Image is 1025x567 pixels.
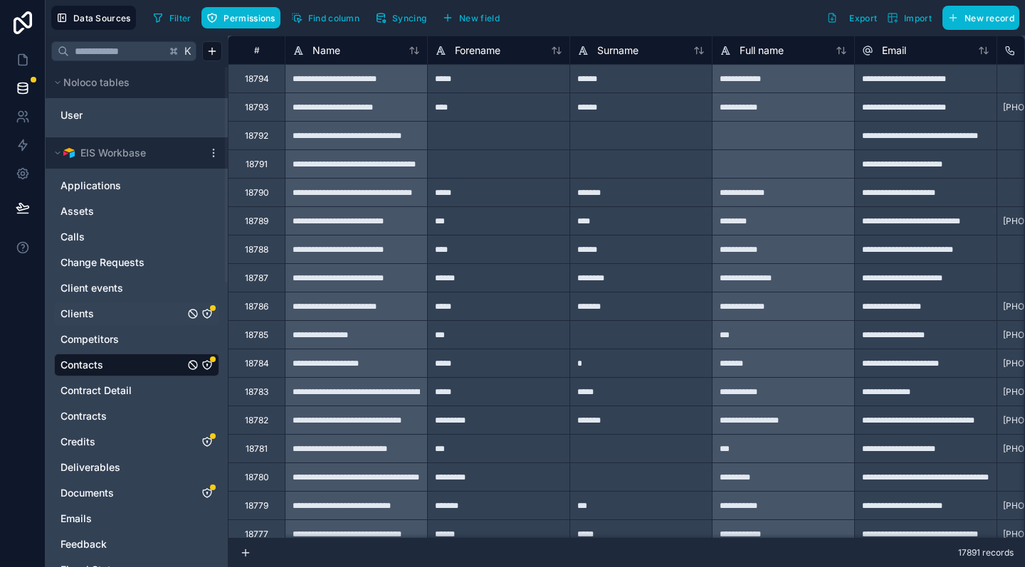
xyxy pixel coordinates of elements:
[63,75,130,90] span: Noloco tables
[245,472,269,483] div: 18780
[904,13,932,23] span: Import
[201,7,285,28] a: Permissions
[51,6,136,30] button: Data Sources
[849,13,877,23] span: Export
[245,130,268,142] div: 18792
[370,7,437,28] a: Syncing
[54,456,219,479] div: Deliverables
[245,386,268,398] div: 18783
[882,43,906,58] span: Email
[459,13,500,23] span: New field
[286,7,364,28] button: Find column
[61,460,184,475] a: Deliverables
[54,405,219,428] div: Contracts
[54,302,219,325] div: Clients
[455,43,500,58] span: Forename
[245,187,269,198] div: 18790
[54,226,219,248] div: Calls
[61,537,184,551] a: Feedback
[958,547,1014,558] span: 17891 records
[61,204,184,218] a: Assets
[61,332,184,346] a: Competitors
[51,143,202,163] button: Airtable LogoEIS Workbase
[61,179,184,193] a: Applications
[245,73,269,85] div: 18794
[147,7,196,28] button: Filter
[61,179,121,193] span: Applications
[942,6,1019,30] button: New record
[61,409,184,423] a: Contracts
[246,443,268,455] div: 18781
[54,174,219,197] div: Applications
[308,13,359,23] span: Find column
[61,255,144,270] span: Change Requests
[246,159,268,170] div: 18791
[245,102,268,113] div: 18793
[61,255,184,270] a: Change Requests
[54,328,219,351] div: Competitors
[61,307,94,321] span: Clients
[54,277,219,300] div: Client events
[937,6,1019,30] a: New record
[61,512,184,526] a: Emails
[80,146,146,160] span: EIS Workbase
[73,13,131,23] span: Data Sources
[169,13,191,23] span: Filter
[61,108,83,122] span: User
[245,415,268,426] div: 18782
[370,7,431,28] button: Syncing
[51,73,214,92] button: Noloco tables
[964,13,1014,23] span: New record
[61,486,184,500] a: Documents
[54,354,219,376] div: Contacts
[740,43,784,58] span: Full name
[61,230,85,244] span: Calls
[245,500,268,512] div: 18779
[54,430,219,453] div: Credits
[245,301,268,312] div: 18786
[245,329,268,341] div: 18785
[61,383,184,398] a: Contract Detail
[61,409,107,423] span: Contracts
[61,204,94,218] span: Assets
[61,512,92,526] span: Emails
[61,486,114,500] span: Documents
[54,200,219,223] div: Assets
[54,533,219,556] div: Feedback
[61,537,107,551] span: Feedback
[183,46,193,56] span: K
[61,435,184,449] a: Credits
[54,251,219,274] div: Change Requests
[61,307,184,321] a: Clients
[61,332,119,346] span: Competitors
[61,358,103,372] span: Contacts
[245,358,269,369] div: 18784
[239,45,274,55] div: #
[245,244,268,255] div: 18788
[882,6,937,30] button: Import
[61,435,95,449] span: Credits
[392,13,426,23] span: Syncing
[61,358,184,372] a: Contacts
[201,7,280,28] button: Permissions
[61,108,170,122] a: User
[245,272,268,284] div: 18787
[61,460,120,475] span: Deliverables
[245,216,268,227] div: 18789
[61,230,184,244] a: Calls
[597,43,638,58] span: Surname
[224,13,275,23] span: Permissions
[437,7,505,28] button: New field
[61,281,123,295] span: Client events
[61,383,132,398] span: Contract Detail
[312,43,340,58] span: Name
[245,529,268,540] div: 18777
[63,147,75,159] img: Airtable Logo
[54,379,219,402] div: Contract Detail
[54,482,219,504] div: Documents
[61,281,184,295] a: Client events
[54,104,219,127] div: User
[54,507,219,530] div: Emails
[821,6,882,30] button: Export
